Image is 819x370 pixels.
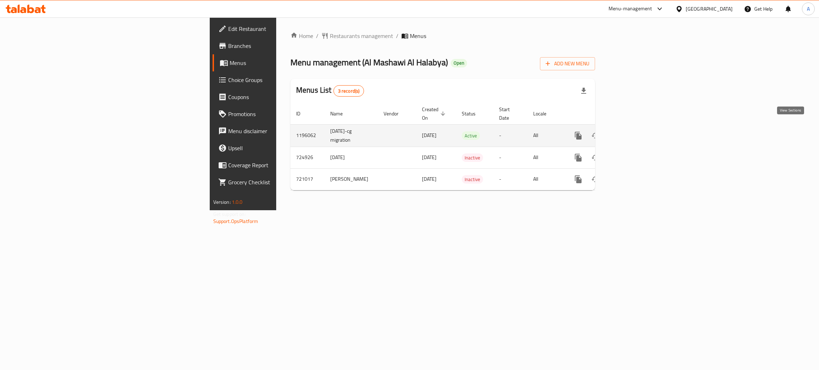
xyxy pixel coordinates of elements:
span: 3 record(s) [334,88,364,94]
span: Add New Menu [546,59,589,68]
span: 1.0.0 [232,197,243,207]
span: Menu management ( Al Mashawi Al Halabya ) [290,54,448,70]
td: All [528,168,564,190]
span: Menu disclaimer [228,127,341,135]
td: All [528,124,564,147]
a: Coupons [213,88,347,105]
a: Restaurants management [321,32,393,40]
h2: Menus List [296,85,364,97]
a: Upsell [213,140,347,157]
span: Get support on: [213,210,246,219]
span: Inactive [462,154,483,162]
span: [DATE] [422,174,437,184]
a: Menus [213,54,347,71]
span: Choice Groups [228,76,341,84]
a: Promotions [213,105,347,123]
th: Actions [564,103,644,125]
a: Grocery Checklist [213,174,347,191]
a: Menu disclaimer [213,123,347,140]
span: ID [296,109,310,118]
button: more [570,149,587,166]
a: Choice Groups [213,71,347,88]
a: Coverage Report [213,157,347,174]
span: Vendor [384,109,408,118]
div: Export file [575,82,592,99]
span: Open [451,60,467,66]
div: Total records count [333,85,364,97]
span: [DATE] [422,153,437,162]
div: Menu-management [609,5,652,13]
div: Inactive [462,153,483,162]
span: Active [462,132,480,140]
a: Support.OpsPlatform [213,217,258,226]
table: enhanced table [290,103,644,190]
a: Branches [213,37,347,54]
button: more [570,171,587,188]
div: Open [451,59,467,67]
span: Version: [213,197,231,207]
span: A [807,5,810,13]
li: / [396,32,398,40]
span: Menus [410,32,426,40]
span: Name [330,109,352,118]
span: Promotions [228,110,341,118]
span: Menus [230,59,341,67]
div: Active [462,131,480,140]
button: Add New Menu [540,57,595,70]
div: [GEOGRAPHIC_DATA] [686,5,733,13]
span: Grocery Checklist [228,178,341,186]
button: Change Status [587,171,604,188]
span: Coverage Report [228,161,341,169]
button: more [570,127,587,144]
span: [DATE] [422,131,437,140]
td: [PERSON_NAME] [325,168,378,190]
span: Branches [228,42,341,50]
span: Upsell [228,144,341,152]
span: Status [462,109,485,118]
span: Inactive [462,175,483,184]
button: Change Status [587,149,604,166]
td: All [528,147,564,168]
td: - [493,124,528,147]
td: - [493,168,528,190]
span: Start Date [499,105,519,122]
span: Locale [533,109,556,118]
td: [DATE]-cg migration [325,124,378,147]
span: Coupons [228,93,341,101]
span: Restaurants management [330,32,393,40]
span: Created On [422,105,448,122]
a: Edit Restaurant [213,20,347,37]
span: Edit Restaurant [228,25,341,33]
td: [DATE] [325,147,378,168]
nav: breadcrumb [290,32,595,40]
td: - [493,147,528,168]
button: Change Status [587,127,604,144]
